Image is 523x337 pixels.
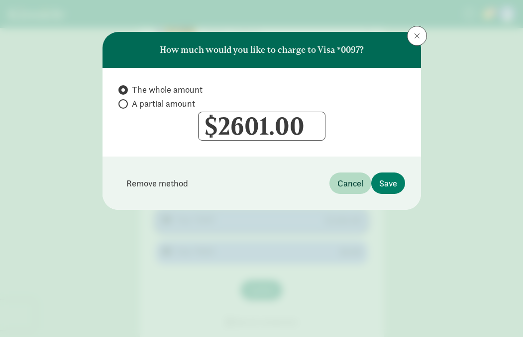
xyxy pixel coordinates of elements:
[132,98,195,110] span: A partial amount
[132,84,203,96] span: The whole amount
[118,172,196,194] button: Remove method
[379,176,397,190] span: Save
[160,45,364,55] h6: How much would you like to charge to Visa *0097?
[337,176,363,190] span: Cancel
[126,176,188,190] span: Remove method
[371,172,405,194] button: Save
[329,172,371,194] button: Cancel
